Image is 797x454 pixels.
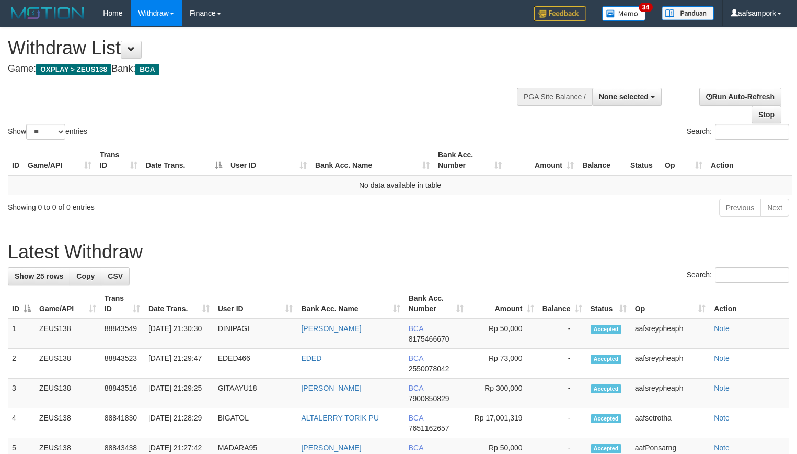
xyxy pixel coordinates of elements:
[36,64,111,75] span: OXPLAY > ZEUS138
[599,93,649,101] span: None selected
[15,272,63,280] span: Show 25 rows
[687,124,789,140] label: Search:
[760,199,789,217] a: Next
[301,354,321,362] a: EDED
[534,6,586,21] img: Feedback.jpg
[631,289,710,319] th: Op: activate to sort column ascending
[639,3,653,12] span: 34
[538,408,586,438] td: -
[409,424,449,433] span: Copy 7651162657 to clipboard
[586,289,631,319] th: Status: activate to sort column ascending
[714,384,730,392] a: Note
[8,124,87,140] label: Show entries
[100,349,144,379] td: 88843523
[714,414,730,422] a: Note
[719,199,761,217] a: Previous
[301,444,361,452] a: [PERSON_NAME]
[24,145,96,175] th: Game/API: activate to sort column ascending
[409,354,423,362] span: BCA
[144,408,214,438] td: [DATE] 21:28:29
[101,267,130,285] a: CSV
[631,319,710,349] td: aafsreypheaph
[591,444,622,453] span: Accepted
[8,5,87,21] img: MOTION_logo.png
[100,379,144,408] td: 88843516
[8,198,324,212] div: Showing 0 to 0 of 0 entries
[214,319,297,349] td: DINIPAGI
[100,319,144,349] td: 88843549
[715,267,789,283] input: Search:
[301,384,361,392] a: [PERSON_NAME]
[409,414,423,422] span: BCA
[468,349,538,379] td: Rp 73,000
[591,325,622,334] span: Accepted
[662,6,714,20] img: panduan.png
[144,289,214,319] th: Date Trans.: activate to sort column ascending
[144,379,214,408] td: [DATE] 21:29:25
[687,267,789,283] label: Search:
[506,145,578,175] th: Amount: activate to sort column ascending
[631,349,710,379] td: aafsreypheaph
[468,408,538,438] td: Rp 17,001,319
[409,394,449,403] span: Copy 7900850829 to clipboard
[538,349,586,379] td: -
[602,6,646,21] img: Button%20Memo.svg
[409,384,423,392] span: BCA
[710,289,789,319] th: Action
[631,408,710,438] td: aafsetrotha
[70,267,101,285] a: Copy
[409,444,423,452] span: BCA
[752,106,781,123] a: Stop
[35,379,100,408] td: ZEUS138
[108,272,123,280] span: CSV
[8,319,35,349] td: 1
[592,88,662,106] button: None selected
[591,384,622,393] span: Accepted
[409,324,423,333] span: BCA
[100,289,144,319] th: Trans ID: activate to sort column ascending
[8,349,35,379] td: 2
[214,379,297,408] td: GITAAYU18
[144,349,214,379] td: [DATE] 21:29:47
[8,64,521,74] h4: Game: Bank:
[714,354,730,362] a: Note
[699,88,781,106] a: Run Auto-Refresh
[707,145,792,175] th: Action
[538,289,586,319] th: Balance: activate to sort column ascending
[35,289,100,319] th: Game/API: activate to sort column ascending
[409,365,449,373] span: Copy 2550078042 to clipboard
[405,289,468,319] th: Bank Acc. Number: activate to sort column ascending
[538,319,586,349] td: -
[297,289,404,319] th: Bank Acc. Name: activate to sort column ascending
[214,289,297,319] th: User ID: activate to sort column ascending
[35,349,100,379] td: ZEUS138
[96,145,142,175] th: Trans ID: activate to sort column ascending
[8,289,35,319] th: ID: activate to sort column descending
[135,64,159,75] span: BCA
[714,444,730,452] a: Note
[434,145,506,175] th: Bank Acc. Number: activate to sort column ascending
[517,88,592,106] div: PGA Site Balance /
[35,408,100,438] td: ZEUS138
[8,38,521,59] h1: Withdraw List
[8,242,789,263] h1: Latest Withdraw
[591,414,622,423] span: Accepted
[468,379,538,408] td: Rp 300,000
[631,379,710,408] td: aafsreypheaph
[214,349,297,379] td: EDED466
[714,324,730,333] a: Note
[409,335,449,343] span: Copy 8175466670 to clipboard
[301,324,361,333] a: [PERSON_NAME]
[8,267,70,285] a: Show 25 rows
[715,124,789,140] input: Search:
[626,145,661,175] th: Status
[301,414,379,422] a: ALTALERRY TORIK PU
[8,379,35,408] td: 3
[144,319,214,349] td: [DATE] 21:30:30
[311,145,434,175] th: Bank Acc. Name: activate to sort column ascending
[76,272,95,280] span: Copy
[8,408,35,438] td: 4
[35,319,100,349] td: ZEUS138
[468,289,538,319] th: Amount: activate to sort column ascending
[100,408,144,438] td: 88841830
